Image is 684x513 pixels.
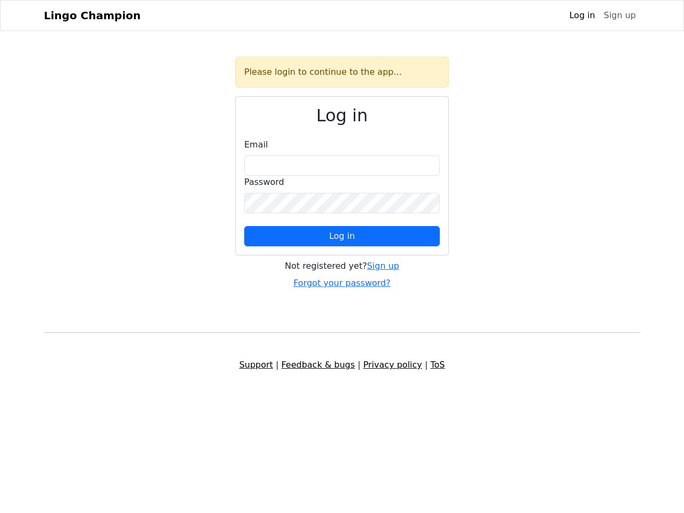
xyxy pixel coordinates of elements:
a: Sign up [367,261,399,271]
a: Log in [565,5,599,26]
label: Email [244,138,268,151]
label: Password [244,176,284,189]
a: Forgot your password? [293,278,391,288]
a: Support [239,360,273,370]
h2: Log in [244,105,440,126]
div: Please login to continue to the app... [235,57,449,88]
div: | | | [37,359,647,371]
button: Log in [244,226,440,246]
a: ToS [430,360,445,370]
a: Sign up [600,5,640,26]
a: Feedback & bugs [281,360,355,370]
span: Log in [329,231,355,241]
a: Lingo Champion [44,5,141,26]
div: Not registered yet? [235,260,449,273]
a: Privacy policy [363,360,422,370]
